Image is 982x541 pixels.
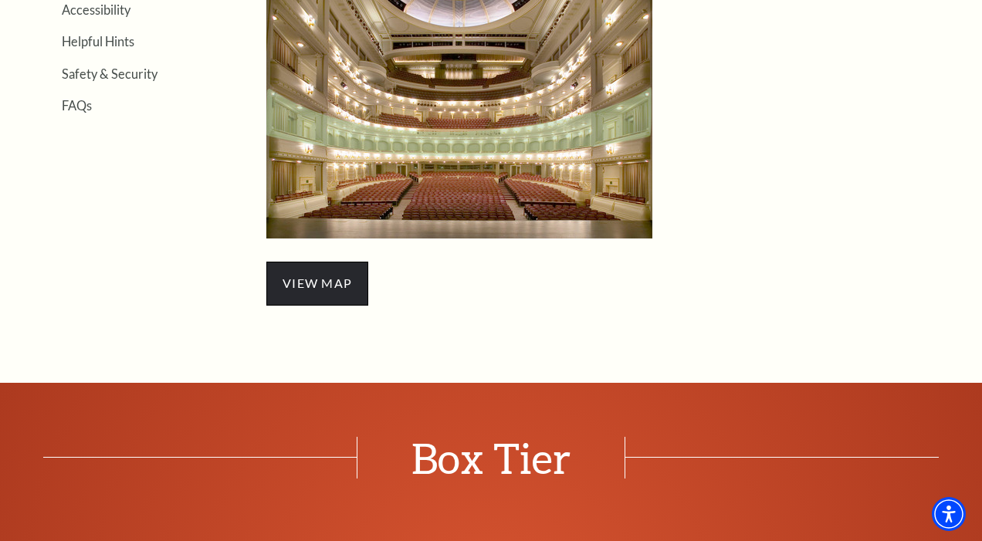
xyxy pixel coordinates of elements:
[266,273,368,291] a: view map - open in a new tab
[357,437,625,478] span: Box Tier
[266,262,368,305] span: view map
[62,66,157,81] a: Safety & Security
[62,98,92,113] a: FAQs
[62,34,134,49] a: Helpful Hints
[266,107,652,124] a: Box Tier Seating - open in a new tab
[62,2,130,17] a: Accessibility
[932,497,966,531] div: Accessibility Menu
